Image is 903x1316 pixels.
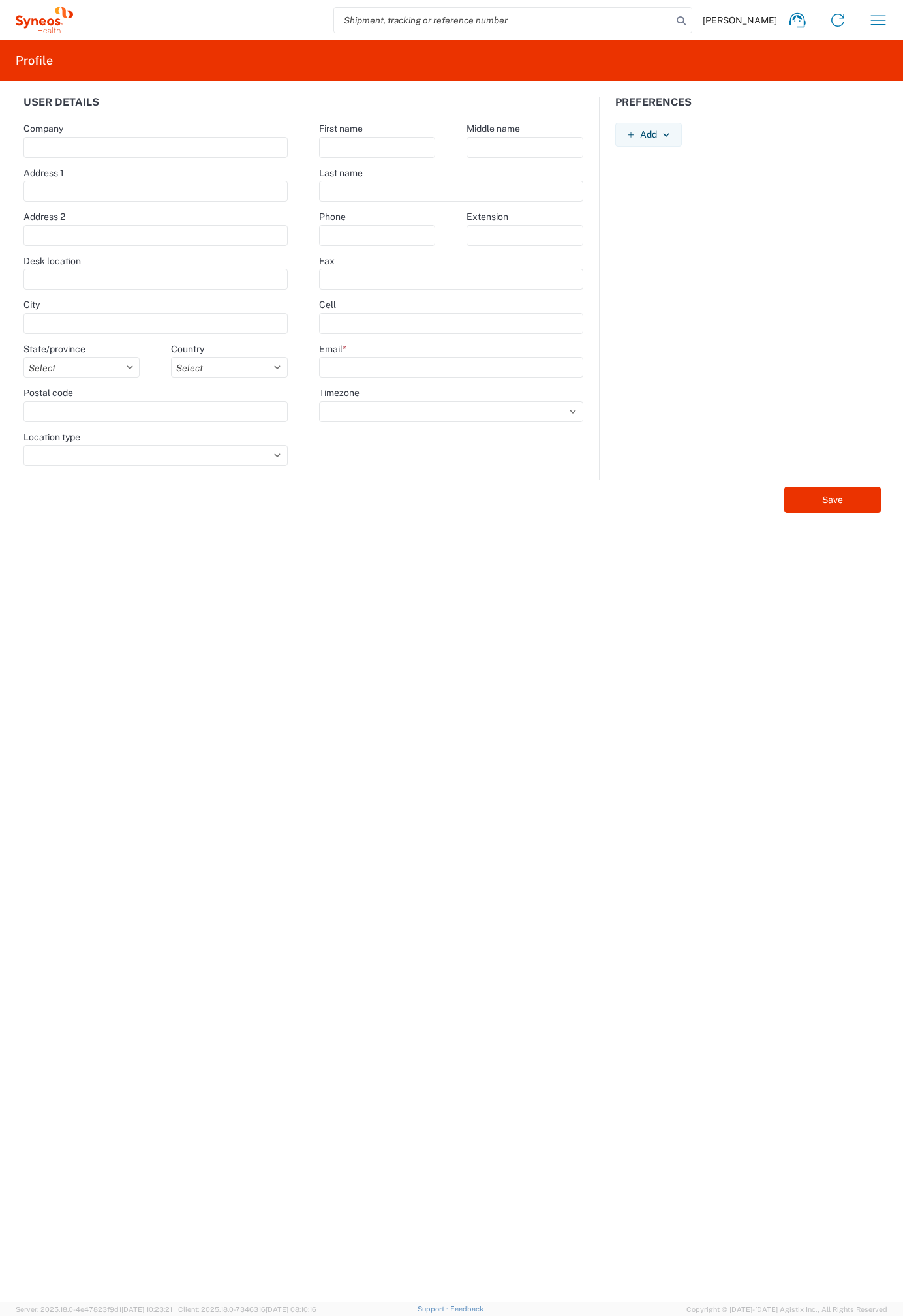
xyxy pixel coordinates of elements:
label: Country [171,343,204,355]
span: Client: 2025.18.0-7346316 [178,1306,316,1313]
span: [DATE] 10:23:21 [121,1306,172,1313]
button: Save [784,487,881,513]
a: Feedback [450,1305,483,1313]
span: Copyright © [DATE]-[DATE] Agistix Inc., All Rights Reserved [686,1304,887,1315]
label: Desk location [23,255,81,267]
div: User details [8,97,304,123]
label: Extension [467,211,508,222]
a: Support [418,1305,450,1313]
label: State/province [23,343,85,355]
input: Shipment, tracking or reference number [334,8,672,33]
label: Address 1 [23,167,64,179]
button: Add [615,123,682,147]
label: Last name [319,167,363,179]
span: [PERSON_NAME] [703,14,777,26]
label: Middle name [467,123,520,134]
label: First name [319,123,363,134]
label: City [23,299,40,311]
span: [DATE] 08:10:16 [266,1306,316,1313]
label: Company [23,123,63,134]
label: Phone [319,211,346,222]
label: Location type [23,431,80,443]
div: Preferences [600,97,896,123]
label: Timezone [319,387,360,399]
label: Cell [319,299,336,311]
label: Address 2 [23,211,65,222]
label: Email [319,343,346,355]
label: Fax [319,255,335,267]
h2: Profile [16,53,53,69]
label: Postal code [23,387,73,399]
span: Server: 2025.18.0-4e47823f9d1 [16,1306,172,1313]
